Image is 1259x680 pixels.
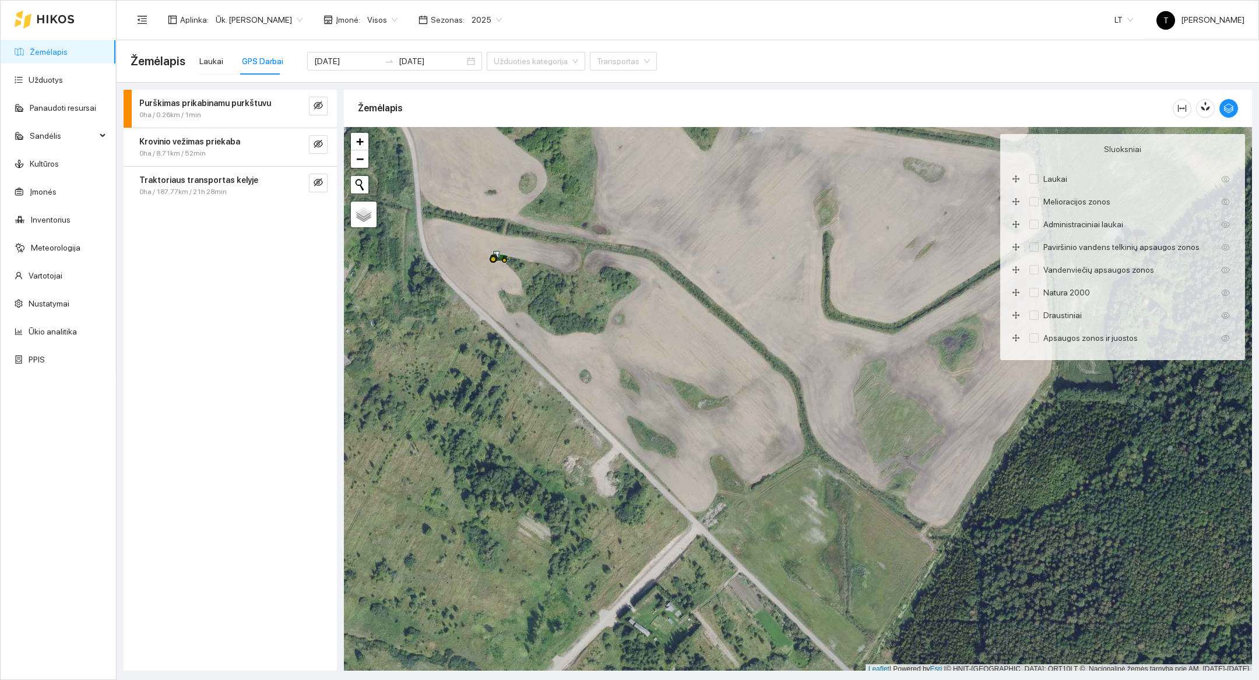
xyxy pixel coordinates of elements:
a: Žemėlapis [30,47,68,57]
span: Sluoksniai [1104,143,1141,156]
span: Draustiniai [1039,309,1086,322]
span: column-width [1173,104,1191,113]
span: eye [1221,220,1230,229]
span: drag [1012,334,1026,342]
button: eye-invisible [309,174,328,192]
span: Vandenviečių apsaugos zonos [1039,263,1159,276]
a: Meteorologija [31,243,80,252]
span: drag [1012,288,1026,297]
span: eye-invisible [314,101,323,112]
div: | Powered by © HNIT-[GEOGRAPHIC_DATA]; ORT10LT ©, Nacionalinė žemės tarnyba prie AM, [DATE]-[DATE] [866,664,1252,674]
span: Visos [367,11,398,29]
a: Inventorius [31,215,71,224]
span: to [385,57,394,66]
a: Zoom out [351,150,368,168]
div: Purškimas prikabinamu purkštuvu0ha / 0.26km / 1mineye-invisible [124,90,337,128]
span: eye [1221,243,1230,252]
div: GPS Darbai [242,55,283,68]
span: LT [1114,11,1133,29]
button: Initiate a new search [351,176,368,193]
span: Sezonas : [431,13,465,26]
strong: Purškimas prikabinamu purkštuvu [139,98,271,108]
span: drag [1012,175,1026,183]
span: Natura 2000 [1039,286,1095,299]
span: 0ha / 187.77km / 21h 28min [139,186,227,198]
input: Pradžios data [314,55,380,68]
button: column-width [1173,99,1191,118]
span: eye [1221,334,1230,343]
span: swap-right [385,57,394,66]
span: Ūk. Sigitas Krivickas [216,11,303,29]
div: Laukai [199,55,223,68]
a: Esri [930,665,943,673]
a: Vartotojai [29,271,62,280]
span: drag [1012,220,1026,228]
span: drag [1012,198,1026,206]
a: Zoom in [351,133,368,150]
span: + [356,134,364,149]
a: Panaudoti resursai [30,103,96,112]
div: Žemėlapis [358,91,1173,125]
strong: Traktoriaus transportas kelyje [139,175,258,185]
div: Krovinio vežimas priekaba0ha / 8.71km / 52mineye-invisible [124,128,337,166]
span: eye [1221,266,1230,274]
span: 0ha / 8.71km / 52min [139,148,206,159]
button: eye-invisible [309,135,328,154]
span: drag [1012,311,1026,319]
span: − [356,151,364,166]
a: Nustatymai [29,299,69,308]
span: eye [1221,175,1230,184]
span: | [944,665,946,673]
span: Administraciniai laukai [1039,218,1128,231]
input: Pabaigos data [399,55,465,68]
span: Melioracijos zonos [1039,195,1115,208]
span: Žemėlapis [131,52,185,71]
span: 2025 [472,11,502,29]
span: eye-invisible [314,139,323,150]
span: 0ha / 0.26km / 1min [139,110,201,121]
span: Apsaugos zonos ir juostos [1039,332,1142,344]
span: calendar [419,15,428,24]
a: Ūkio analitika [29,327,77,336]
a: Leaflet [868,665,889,673]
span: layout [168,15,177,24]
span: [PERSON_NAME] [1156,15,1244,24]
span: eye [1221,198,1230,206]
div: Traktoriaus transportas kelyje0ha / 187.77km / 21h 28mineye-invisible [124,167,337,205]
strong: Krovinio vežimas priekaba [139,137,240,146]
button: menu-fold [131,8,154,31]
a: Užduotys [29,75,63,84]
span: eye [1221,288,1230,297]
span: Laukai [1039,172,1072,185]
span: T [1163,11,1169,30]
a: Layers [351,202,377,227]
a: Įmonės [30,187,57,196]
span: Sandėlis [30,124,96,147]
span: Įmonė : [336,13,360,26]
a: Kultūros [30,159,59,168]
span: menu-fold [137,15,147,25]
span: shop [323,15,333,24]
span: Paviršinio vandens telkinių apsaugos zonos [1039,241,1204,253]
span: drag [1012,243,1026,251]
a: PPIS [29,355,45,364]
span: eye [1221,311,1230,320]
button: eye-invisible [309,97,328,115]
span: drag [1012,266,1026,274]
span: eye-invisible [314,178,323,189]
span: Aplinka : [180,13,209,26]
